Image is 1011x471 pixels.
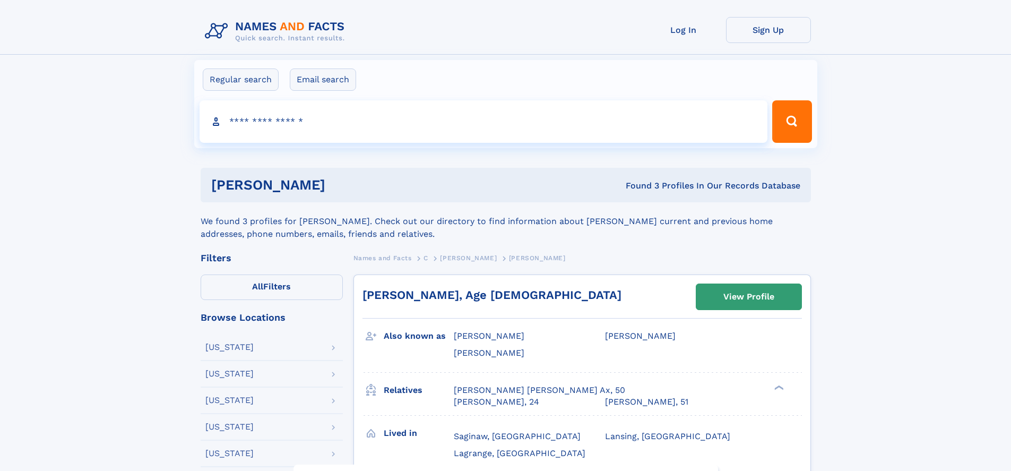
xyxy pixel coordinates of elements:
[605,431,730,441] span: Lansing, [GEOGRAPHIC_DATA]
[353,251,412,264] a: Names and Facts
[201,275,343,300] label: Filters
[641,17,726,43] a: Log In
[205,370,254,378] div: [US_STATE]
[290,68,356,91] label: Email search
[454,331,524,341] span: [PERSON_NAME]
[200,100,768,143] input: search input
[205,449,254,458] div: [US_STATE]
[772,384,784,391] div: ❯
[384,424,454,442] h3: Lived in
[476,180,800,192] div: Found 3 Profiles In Our Records Database
[454,431,581,441] span: Saginaw, [GEOGRAPHIC_DATA]
[205,343,254,352] div: [US_STATE]
[201,253,343,263] div: Filters
[772,100,811,143] button: Search Button
[454,348,524,358] span: [PERSON_NAME]
[211,178,476,192] h1: [PERSON_NAME]
[384,381,454,399] h3: Relatives
[723,285,774,309] div: View Profile
[440,251,497,264] a: [PERSON_NAME]
[726,17,811,43] a: Sign Up
[205,423,254,431] div: [US_STATE]
[605,331,676,341] span: [PERSON_NAME]
[201,202,811,241] div: We found 3 profiles for [PERSON_NAME]. Check out our directory to find information about [PERSON_...
[201,313,343,322] div: Browse Locations
[203,68,279,91] label: Regular search
[509,254,566,262] span: [PERSON_NAME]
[424,254,428,262] span: C
[424,251,428,264] a: C
[384,327,454,345] h3: Also known as
[362,288,621,302] a: [PERSON_NAME], Age [DEMOGRAPHIC_DATA]
[440,254,497,262] span: [PERSON_NAME]
[696,284,801,310] a: View Profile
[605,396,688,408] a: [PERSON_NAME], 51
[454,396,539,408] a: [PERSON_NAME], 24
[205,396,254,405] div: [US_STATE]
[454,448,585,458] span: Lagrange, [GEOGRAPHIC_DATA]
[201,17,353,46] img: Logo Names and Facts
[454,384,625,396] a: [PERSON_NAME] [PERSON_NAME] Ax, 50
[252,281,263,292] span: All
